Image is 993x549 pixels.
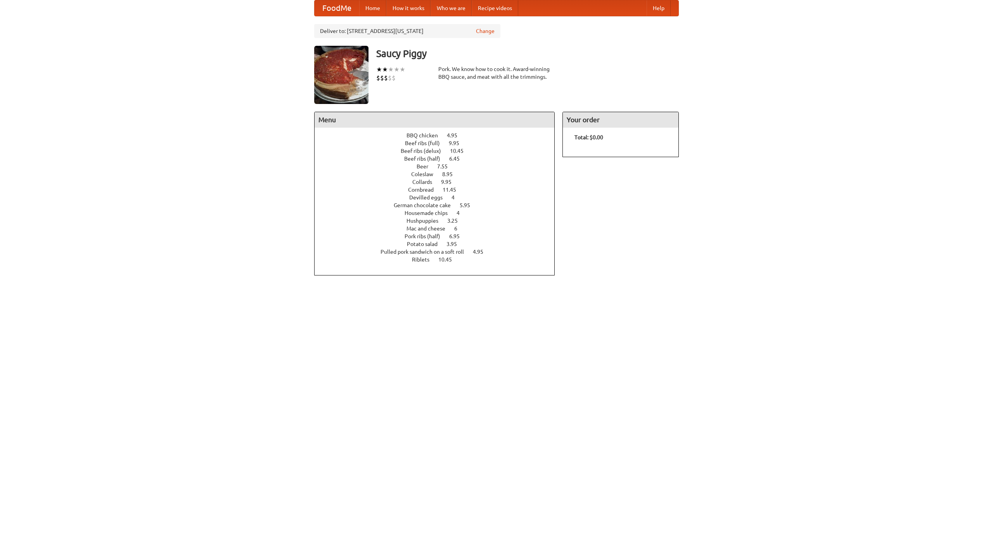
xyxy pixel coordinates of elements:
a: Devilled eggs 4 [409,194,469,201]
a: Pulled pork sandwich on a soft roll 4.95 [381,249,498,255]
h3: Saucy Piggy [376,46,679,61]
a: How it works [386,0,431,16]
li: ★ [400,65,405,74]
h4: Menu [315,112,554,128]
span: 10.45 [450,148,471,154]
div: Pork. We know how to cook it. Award-winning BBQ sauce, and meat with all the trimmings. [438,65,555,81]
span: 11.45 [443,187,464,193]
span: Beef ribs (half) [404,156,448,162]
span: 6.45 [449,156,467,162]
span: 6 [454,225,465,232]
span: 5.95 [460,202,478,208]
span: 4.95 [473,249,491,255]
a: Beef ribs (delux) 10.45 [401,148,478,154]
span: BBQ chicken [407,132,446,139]
a: Beef ribs (full) 9.95 [405,140,474,146]
span: 9.95 [441,179,459,185]
a: Cornbread 11.45 [408,187,471,193]
a: Beer 7.55 [417,163,462,170]
li: $ [392,74,396,82]
span: 4 [452,194,462,201]
span: 3.95 [446,241,465,247]
span: 6.95 [449,233,467,239]
a: Potato salad 3.95 [407,241,471,247]
span: Devilled eggs [409,194,450,201]
a: Beef ribs (half) 6.45 [404,156,474,162]
a: Home [359,0,386,16]
li: ★ [376,65,382,74]
span: 4.95 [447,132,465,139]
span: Housemade chips [405,210,455,216]
span: Riblets [412,256,437,263]
span: Beef ribs (full) [405,140,448,146]
span: 10.45 [438,256,460,263]
span: 4 [457,210,467,216]
li: $ [388,74,392,82]
div: Deliver to: [STREET_ADDRESS][US_STATE] [314,24,500,38]
span: Cornbread [408,187,441,193]
span: Hushpuppies [407,218,446,224]
a: Mac and cheese 6 [407,225,472,232]
span: 7.55 [437,163,455,170]
a: FoodMe [315,0,359,16]
span: Pulled pork sandwich on a soft roll [381,249,472,255]
a: Recipe videos [472,0,518,16]
span: German chocolate cake [394,202,458,208]
a: Help [647,0,671,16]
a: Pork ribs (half) 6.95 [405,233,474,239]
span: Collards [412,179,440,185]
span: Pork ribs (half) [405,233,448,239]
a: Riblets 10.45 [412,256,466,263]
a: German chocolate cake 5.95 [394,202,484,208]
a: Collards 9.95 [412,179,466,185]
li: ★ [388,65,394,74]
a: BBQ chicken 4.95 [407,132,472,139]
h4: Your order [563,112,678,128]
span: Potato salad [407,241,445,247]
span: 9.95 [449,140,467,146]
span: 8.95 [442,171,460,177]
li: $ [376,74,380,82]
a: Who we are [431,0,472,16]
img: angular.jpg [314,46,368,104]
li: $ [380,74,384,82]
li: $ [384,74,388,82]
span: Beef ribs (delux) [401,148,449,154]
b: Total: $0.00 [574,134,603,140]
span: Coleslaw [411,171,441,177]
span: Beer [417,163,436,170]
a: Hushpuppies 3.25 [407,218,472,224]
a: Housemade chips 4 [405,210,474,216]
span: 3.25 [447,218,465,224]
a: Coleslaw 8.95 [411,171,467,177]
li: ★ [394,65,400,74]
span: Mac and cheese [407,225,453,232]
a: Change [476,27,495,35]
li: ★ [382,65,388,74]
